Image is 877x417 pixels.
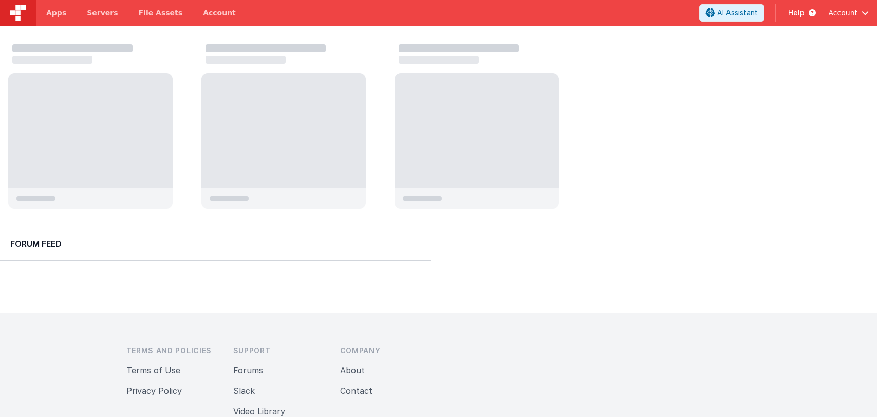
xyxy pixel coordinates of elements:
[126,386,182,396] a: Privacy Policy
[340,365,365,375] a: About
[139,8,183,18] span: File Assets
[788,8,805,18] span: Help
[340,385,372,397] button: Contact
[699,4,764,22] button: AI Assistant
[340,364,365,376] button: About
[340,346,431,356] h3: Company
[126,346,217,356] h3: Terms and Policies
[233,386,255,396] a: Slack
[233,385,255,397] button: Slack
[126,365,180,375] a: Terms of Use
[828,8,869,18] button: Account
[233,364,263,376] button: Forums
[828,8,857,18] span: Account
[87,8,118,18] span: Servers
[717,8,758,18] span: AI Assistant
[46,8,66,18] span: Apps
[233,346,324,356] h3: Support
[10,238,420,250] h2: Forum Feed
